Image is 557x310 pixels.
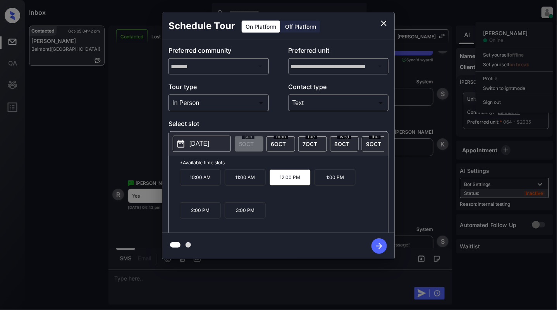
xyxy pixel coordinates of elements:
p: 12:00 PM [270,169,311,186]
button: close [376,15,392,31]
div: date-select [266,136,295,152]
span: 8 OCT [334,141,349,147]
p: 11:00 AM [225,169,266,186]
p: 3:00 PM [225,202,266,219]
h2: Schedule Tour [162,12,241,40]
button: [DATE] [173,136,231,152]
span: wed [337,134,351,139]
span: 6 OCT [271,141,286,147]
div: Off Platform [281,21,320,33]
div: On Platform [242,21,280,33]
div: In Person [170,96,267,109]
p: Preferred community [168,46,269,58]
div: Text [291,96,387,109]
p: 10:00 AM [180,169,221,186]
span: thu [369,134,381,139]
p: 1:00 PM [315,169,356,186]
p: Contact type [289,82,389,95]
p: *Available time slots [180,156,388,169]
div: date-select [298,136,327,152]
p: Tour type [168,82,269,95]
button: btn-next [367,236,392,256]
div: date-select [330,136,359,152]
p: Preferred unit [289,46,389,58]
span: 7 OCT [303,141,317,147]
span: 9 OCT [366,141,381,147]
div: date-select [362,136,390,152]
p: 2:00 PM [180,202,221,219]
p: Select slot [168,119,389,131]
span: mon [274,134,288,139]
span: tue [306,134,317,139]
p: [DATE] [189,139,209,148]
